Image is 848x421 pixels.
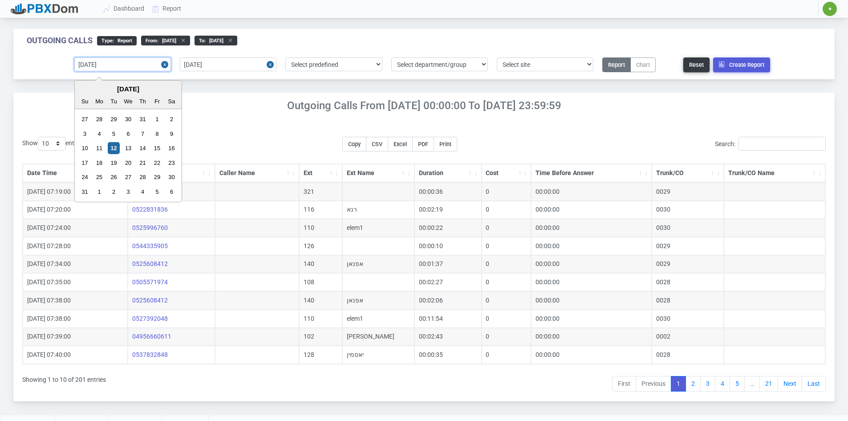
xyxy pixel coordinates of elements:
div: Choose Monday, September 1st, 2025 [93,186,105,198]
button: Close [267,57,276,71]
td: 108 [299,273,342,291]
div: [DATE] [75,84,182,94]
span: Excel [394,141,407,147]
div: Choose Friday, September 5th, 2025 [151,186,163,198]
div: Choose Wednesday, August 13th, 2025 [122,142,134,154]
span: ✷ [828,6,832,12]
td: 0 [482,310,532,328]
td: 00:02:43 [414,328,482,346]
div: Choose Saturday, September 6th, 2025 [166,186,178,198]
td: 116 [299,201,342,219]
div: Choose Tuesday, September 2nd, 2025 [108,186,120,198]
td: 00:00:00 [531,291,651,310]
td: 00:02:27 [414,273,482,291]
button: Excel [388,137,413,151]
td: 140 [299,291,342,310]
td: [PERSON_NAME] [342,328,414,346]
td: 00:02:19 [414,201,482,219]
td: 0028 [652,273,724,291]
td: 00:00:00 [531,255,651,274]
td: 00:02:06 [414,291,482,310]
div: Choose Wednesday, August 6th, 2025 [122,128,134,140]
div: Choose Sunday, August 3rd, 2025 [79,128,91,140]
a: 0522831836 [132,206,168,213]
div: Choose Monday, August 11th, 2025 [93,142,105,154]
a: Report [149,0,186,17]
a: 0525996760 [132,224,168,231]
div: Choose Wednesday, August 27th, 2025 [122,171,134,183]
a: 0544335905 [132,242,168,249]
td: 0029 [652,183,724,201]
th: Time Before Answer: activate to sort column ascending [531,164,651,183]
div: Outgoing Calls [27,36,93,45]
td: 0028 [652,291,724,310]
span: [DATE] [206,38,223,44]
div: Choose Sunday, August 10th, 2025 [79,142,91,154]
td: [DATE] 07:28:00 [23,237,128,255]
div: Choose Thursday, August 14th, 2025 [137,142,149,154]
a: 0537832848 [132,351,168,358]
td: 00:00:35 [414,346,482,364]
div: Choose Thursday, August 7th, 2025 [137,128,149,140]
div: to : [195,36,237,45]
button: Close [161,57,171,71]
span: Print [439,141,451,147]
h4: Outgoing Calls From [DATE] 00:00:00 to [DATE] 23:59:59 [13,99,835,112]
div: Choose Friday, August 15th, 2025 [151,142,163,154]
td: 0 [482,291,532,310]
td: 126 [299,237,342,255]
div: Choose Saturday, August 23rd, 2025 [166,157,178,169]
td: 102 [299,328,342,346]
a: 3 [700,376,715,392]
div: Choose Tuesday, August 12th, 2025 [108,142,120,154]
div: Choose Friday, August 29th, 2025 [151,171,163,183]
button: ✷ [822,1,837,16]
div: Choose Monday, August 18th, 2025 [93,157,105,169]
div: Choose Monday, August 4th, 2025 [93,128,105,140]
td: 110 [299,310,342,328]
button: PDF [412,137,434,151]
a: 0525608412 [132,297,168,304]
td: 00:00:00 [531,328,651,346]
td: 00:00:00 [531,183,651,201]
button: Reset [683,57,710,72]
div: Choose Thursday, August 28th, 2025 [137,171,149,183]
td: 0029 [652,237,724,255]
td: 0 [482,273,532,291]
a: Next [778,376,802,392]
td: 00:00:00 [531,201,651,219]
div: Choose Saturday, August 16th, 2025 [166,142,178,154]
label: Show entries [22,137,84,151]
span: CSV [372,141,382,147]
label: Search: [715,137,826,151]
td: 00:00:10 [414,237,482,255]
a: Dashboard [100,0,149,17]
td: [DATE] 07:19:00 [23,183,128,201]
td: 0030 [652,219,724,237]
input: End date [180,57,276,71]
div: Mo [93,95,105,107]
div: Choose Friday, August 22nd, 2025 [151,157,163,169]
button: Report [602,57,631,72]
select: Showentries [38,137,65,151]
td: 0029 [652,255,724,274]
td: [DATE] 07:40:00 [23,346,128,364]
td: 00:01:37 [414,255,482,274]
th: Ext Name: activate to sort column ascending [342,164,414,183]
td: elem1 [342,219,414,237]
td: 110 [299,219,342,237]
td: 00:00:00 [531,237,651,255]
td: 0028 [652,346,724,364]
div: Choose Wednesday, September 3rd, 2025 [122,186,134,198]
td: 0 [482,328,532,346]
th: Trunk/CO Name: activate to sort column ascending [724,164,825,183]
button: Create Report [713,57,770,72]
td: 00:00:00 [531,346,651,364]
td: [DATE] 07:20:00 [23,201,128,219]
td: 00:00:00 [531,273,651,291]
td: 0 [482,219,532,237]
th: Date Time: activate to sort column descending [23,164,128,183]
td: 0 [482,237,532,255]
div: Choose Saturday, August 9th, 2025 [166,128,178,140]
td: 0 [482,183,532,201]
